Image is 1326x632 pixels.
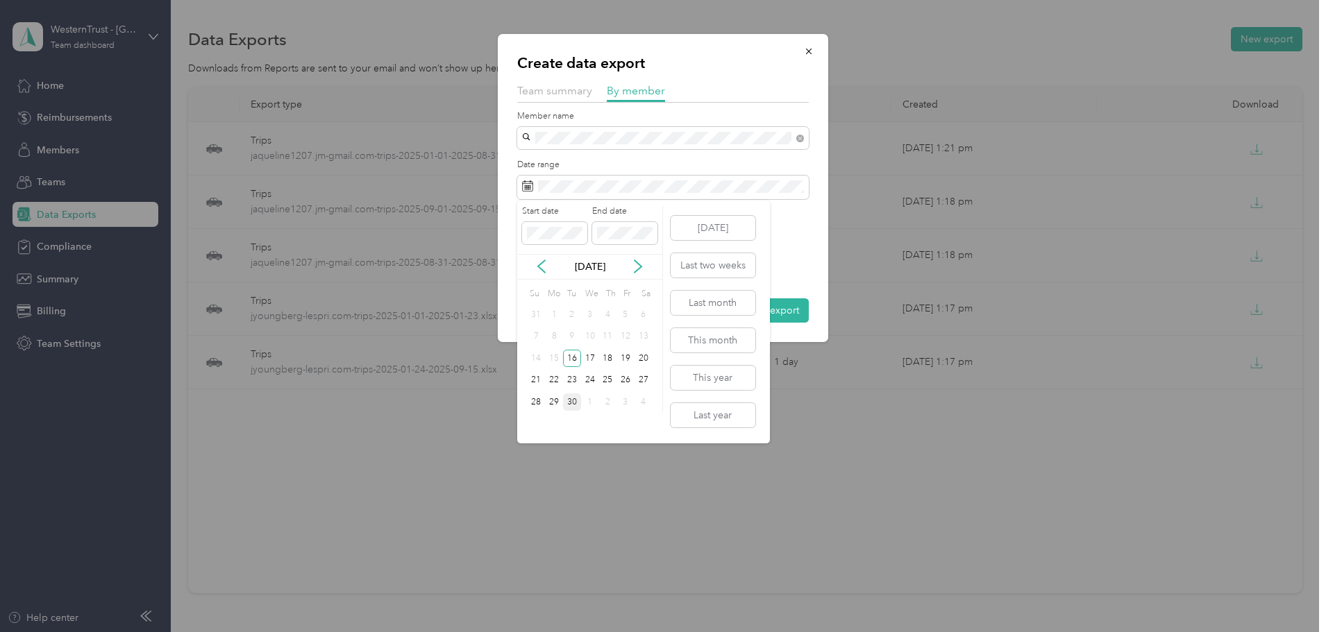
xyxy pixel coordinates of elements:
[639,284,653,304] div: Sa
[635,393,653,411] div: 4
[603,284,616,304] div: Th
[545,372,563,389] div: 22
[517,159,809,171] label: Date range
[607,84,665,97] span: By member
[598,393,616,411] div: 2
[616,306,635,323] div: 5
[616,328,635,345] div: 12
[563,328,581,345] div: 9
[545,284,560,304] div: Mo
[563,393,581,411] div: 30
[581,393,599,411] div: 1
[592,205,657,218] label: End date
[581,350,599,367] div: 17
[583,284,599,304] div: We
[621,284,635,304] div: Fr
[635,372,653,389] div: 27
[616,372,635,389] div: 26
[671,403,755,427] button: Last year
[517,84,592,97] span: Team summary
[545,306,563,323] div: 1
[635,306,653,323] div: 6
[1248,554,1326,632] iframe: Everlance-gr Chat Button Frame
[635,328,653,345] div: 13
[528,393,546,411] div: 28
[528,350,546,367] div: 14
[598,350,616,367] div: 18
[616,350,635,367] div: 19
[545,328,563,345] div: 8
[545,350,563,367] div: 15
[561,259,619,274] p: [DATE]
[635,350,653,367] div: 20
[563,306,581,323] div: 2
[528,284,541,304] div: Su
[671,366,755,390] button: This year
[522,205,587,218] label: Start date
[671,253,755,277] button: Last two weeks
[581,372,599,389] div: 24
[598,372,616,389] div: 25
[581,306,599,323] div: 3
[528,328,546,345] div: 7
[517,53,809,73] p: Create data export
[565,284,578,304] div: Tu
[671,291,755,315] button: Last month
[563,372,581,389] div: 23
[598,328,616,345] div: 11
[563,350,581,367] div: 16
[517,110,809,123] label: Member name
[581,328,599,345] div: 10
[528,306,546,323] div: 31
[671,328,755,352] button: This month
[616,393,635,411] div: 3
[545,393,563,411] div: 29
[528,372,546,389] div: 21
[598,306,616,323] div: 4
[671,216,755,240] button: [DATE]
